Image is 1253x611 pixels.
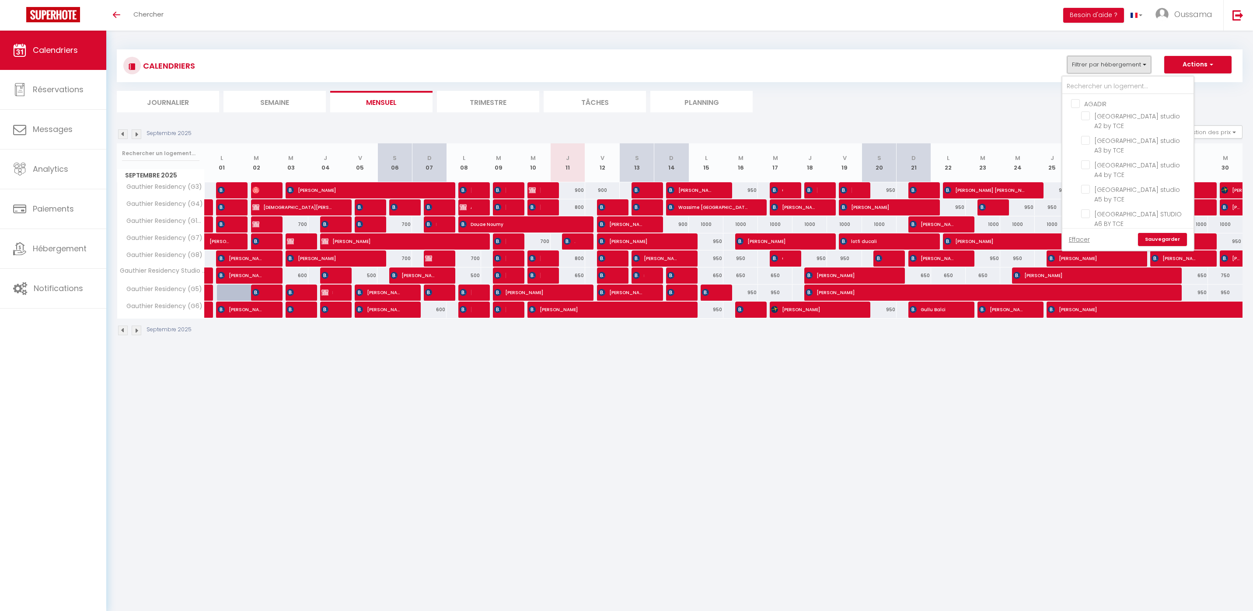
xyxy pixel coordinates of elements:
[254,154,259,162] abbr: M
[875,250,887,267] span: [PERSON_NAME]
[529,267,540,284] span: [PERSON_NAME]
[516,143,550,182] th: 10
[551,199,585,215] div: 800
[33,243,87,254] span: Hébergement
[205,143,239,182] th: 01
[447,143,481,182] th: 08
[1067,56,1151,73] button: Filtrer par hébergement
[117,169,204,182] span: Septembre 2025
[252,182,264,198] span: [PERSON_NAME]
[598,199,610,215] span: [PERSON_NAME]
[897,267,931,284] div: 650
[792,216,827,233] div: 1000
[723,182,758,198] div: 950
[633,182,644,198] span: [PERSON_NAME]
[218,301,264,318] span: [PERSON_NAME]
[1061,76,1194,251] div: Filtrer par hébergement
[377,216,412,233] div: 700
[437,91,539,112] li: Trimestre
[1221,199,1241,215] span: [PERSON_NAME]
[806,267,886,284] span: [PERSON_NAME]
[391,199,402,215] span: [PERSON_NAME] [PERSON_NAME]
[705,154,708,162] abbr: L
[223,91,326,112] li: Semaine
[620,143,654,182] th: 13
[600,154,604,162] abbr: V
[516,233,550,250] div: 700
[412,143,447,182] th: 07
[806,284,1162,301] span: [PERSON_NAME]
[356,216,367,233] span: [PERSON_NAME]
[529,199,540,215] span: [PERSON_NAME]
[758,216,792,233] div: 1000
[980,154,985,162] abbr: M
[667,284,679,301] span: [PERSON_NAME]
[33,203,74,214] span: Paiements
[840,233,921,250] span: lotfi ducali
[321,233,471,250] span: [PERSON_NAME]
[840,182,852,198] span: [PERSON_NAME]
[205,267,209,284] a: [PERSON_NAME]
[33,45,78,56] span: Calendriers
[736,233,817,250] span: [PERSON_NAME]
[827,216,862,233] div: 1000
[947,154,949,162] abbr: L
[1152,250,1197,267] span: [PERSON_NAME] [PERSON_NAME]
[897,143,931,182] th: 21
[494,233,506,250] span: [PERSON_NAME]
[773,154,778,162] abbr: M
[598,216,644,233] span: [PERSON_NAME]
[1035,199,1069,215] div: 950
[494,199,506,215] span: [DEMOGRAPHIC_DATA][PERSON_NAME]
[566,154,569,162] abbr: J
[758,267,792,284] div: 650
[377,250,412,267] div: 700
[218,199,229,215] span: [DEMOGRAPHIC_DATA][PERSON_NAME]
[33,163,68,174] span: Analytics
[391,267,436,284] span: [PERSON_NAME]
[633,267,644,284] span: marouane dkhissi
[122,146,199,161] input: Rechercher un logement...
[931,267,966,284] div: 650
[1216,572,1246,604] iframe: Chat
[33,124,73,135] span: Messages
[1000,250,1035,267] div: 950
[1094,161,1180,179] span: [GEOGRAPHIC_DATA] studio A4 by TCE
[147,326,192,334] p: Septembre 2025
[218,267,264,284] span: [PERSON_NAME]
[1094,185,1180,204] span: [GEOGRAPHIC_DATA] studio A5 by TCE
[494,267,506,284] span: [PERSON_NAME]
[966,216,1000,233] div: 1000
[1208,143,1243,182] th: 30
[738,154,743,162] abbr: M
[252,216,264,233] span: [PERSON_NAME] Delogement G10
[792,143,827,182] th: 18
[412,302,447,318] div: 600
[1208,267,1243,284] div: 750
[551,250,585,267] div: 800
[274,143,308,182] th: 03
[205,285,209,301] a: [PERSON_NAME]
[287,284,298,301] span: [PERSON_NAME]
[494,284,575,301] span: [PERSON_NAME]
[252,284,264,301] span: [PERSON_NAME]
[1063,8,1124,23] button: Besoin d'aide ?
[308,143,343,182] th: 04
[343,143,377,182] th: 05
[669,154,674,162] abbr: D
[481,143,516,182] th: 09
[147,129,192,138] p: Septembre 2025
[287,250,367,267] span: [PERSON_NAME]
[1062,79,1194,94] input: Rechercher un logement...
[1035,143,1069,182] th: 25
[1015,154,1020,162] abbr: M
[1155,8,1169,21] img: ...
[840,199,921,215] span: [PERSON_NAME]
[321,301,333,318] span: [PERSON_NAME]
[654,143,689,182] th: 14
[689,302,723,318] div: 950
[496,154,501,162] abbr: M
[321,216,333,233] span: [PERSON_NAME]
[771,199,817,215] span: [PERSON_NAME] [PERSON_NAME]
[425,199,436,215] span: [PERSON_NAME]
